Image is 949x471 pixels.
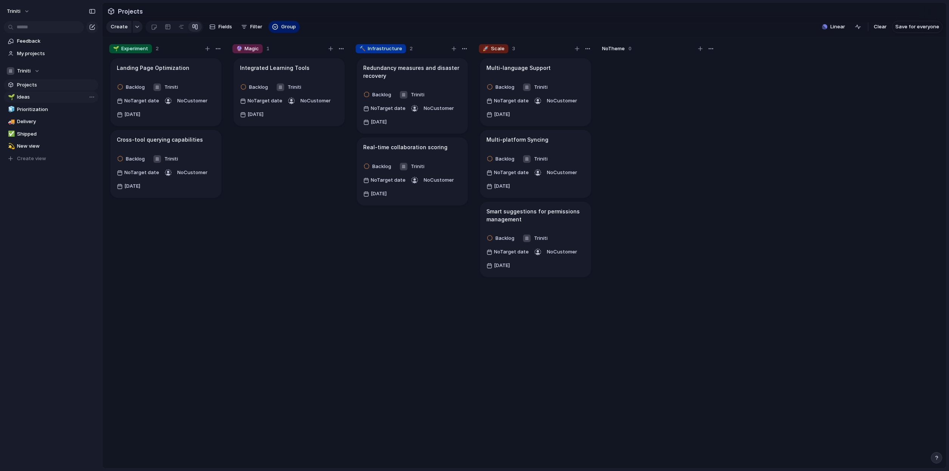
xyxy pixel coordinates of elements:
span: No Target date [371,176,406,184]
button: [DATE] [115,180,142,192]
button: NoTarget date [485,95,531,107]
button: Triniti [151,153,180,165]
span: No Customer [547,249,577,255]
h1: Smart suggestions for permissions management [486,207,585,223]
span: Triniti [7,8,20,15]
button: ✅ [7,130,14,138]
h1: Integrated Learning Tools [240,64,310,72]
span: No Customer [547,169,577,175]
span: Backlog [495,235,514,242]
div: 🧊 [8,105,13,114]
span: Backlog [126,83,145,91]
h1: Real-time collaboration scoring [363,143,447,151]
div: 💫New view [4,141,98,152]
button: NoCustomer [299,95,333,107]
button: Create view [4,153,98,164]
span: Filter [250,23,262,31]
div: 🚚 [8,117,13,126]
span: Backlog [249,83,268,91]
button: NoCustomer [422,102,456,114]
button: Save for everyone [892,21,943,33]
h1: Landing Page Optimization [117,64,189,72]
button: [DATE] [485,259,512,272]
span: [DATE] [371,118,387,126]
a: My projects [4,48,98,59]
span: Triniti [164,83,178,91]
span: Backlog [372,91,391,99]
span: 3 [512,45,515,53]
span: Triniti [534,83,548,91]
button: NoCustomer [175,95,209,107]
span: Scale [483,45,505,53]
button: NoTarget date [485,246,531,258]
span: 🚀 [483,45,489,51]
span: [DATE] [494,111,510,118]
button: 🧊 [7,106,14,113]
button: Backlog [238,81,273,93]
span: No Customer [177,97,207,103]
button: Backlog [485,153,519,165]
span: [DATE] [124,111,140,118]
span: [DATE] [124,182,140,190]
div: Cross-tool querying capabilitiesBacklogTrinitiNoTarget dateNoCustomer[DATE] [110,130,221,198]
span: No Customer [547,97,577,103]
button: 💫 [7,142,14,150]
span: No Target date [124,169,159,176]
button: [DATE] [485,108,512,120]
button: NoCustomer [175,167,209,179]
span: Save for everyone [895,23,939,31]
div: Real-time collaboration scoringBacklogTrinitiNoTarget dateNoCustomer[DATE] [357,137,468,205]
span: Triniti [411,91,424,99]
button: [DATE] [361,116,389,128]
span: Infrastructure [359,45,402,53]
button: Filter [238,21,265,33]
div: Landing Page OptimizationBacklogTrinitiNoTarget dateNoCustomer[DATE] [110,58,221,126]
span: 1 [266,45,269,53]
span: Create view [17,155,46,162]
span: New view [17,142,96,150]
button: Create [106,21,132,33]
span: Magic [236,45,259,53]
button: NoTarget date [115,167,161,179]
span: No Theme [602,45,625,53]
button: NoCustomer [422,174,456,186]
button: Backlog [361,161,396,173]
span: Linear [830,23,845,31]
span: No Customer [300,97,331,103]
span: Backlog [372,163,391,170]
span: Projects [17,81,96,89]
span: No Customer [177,169,207,175]
button: Backlog [361,89,396,101]
span: Triniti [164,155,178,163]
button: NoTarget date [238,95,284,107]
span: 🌱 [113,45,119,51]
span: Feedback [17,37,96,45]
button: Triniti [521,232,550,244]
button: Backlog [115,81,150,93]
a: Feedback [4,36,98,47]
button: [DATE] [115,108,142,120]
a: 🚚Delivery [4,116,98,127]
button: Triniti [3,5,34,17]
div: Multi-language SupportBacklogTrinitiNoTarget dateNoCustomer[DATE] [480,58,591,126]
span: Delivery [17,118,96,125]
button: NoTarget date [485,167,531,179]
button: Backlog [485,232,519,244]
a: 🧊Prioritization [4,104,98,115]
div: ✅ [8,130,13,138]
span: Create [111,23,128,31]
button: 🚚 [7,118,14,125]
button: NoCustomer [545,246,579,258]
button: Backlog [115,153,150,165]
span: [DATE] [494,182,510,190]
a: 🌱Ideas [4,91,98,103]
div: Redundancy measures and disaster recoveryBacklogTrinitiNoTarget dateNoCustomer[DATE] [357,58,468,134]
span: Group [281,23,296,31]
h1: Multi-platform Syncing [486,136,548,144]
span: 2 [156,45,159,53]
span: Fields [218,23,232,31]
span: [DATE] [371,190,387,198]
span: No Customer [424,177,454,183]
div: Integrated Learning ToolsBacklogTrinitiNoTarget dateNoCustomer[DATE] [234,58,345,126]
